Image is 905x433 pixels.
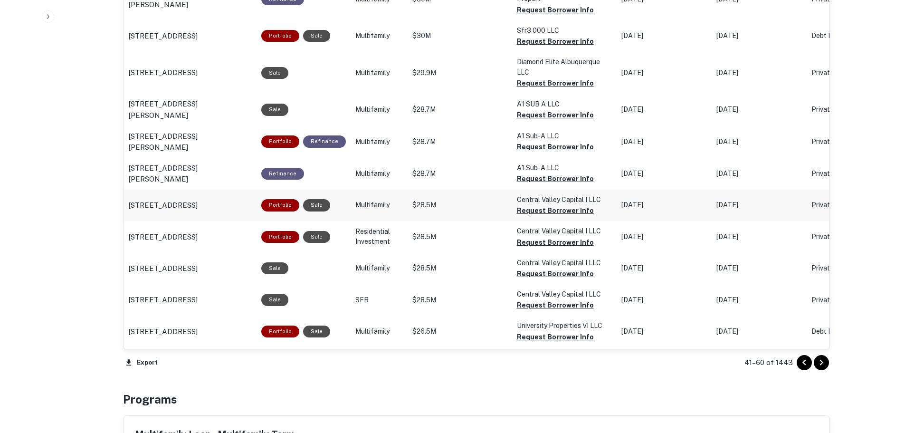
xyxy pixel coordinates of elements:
[621,31,707,41] p: [DATE]
[355,137,403,147] p: Multifamily
[128,200,252,211] a: [STREET_ADDRESS]
[303,231,330,243] div: Sale
[517,258,612,268] p: Central Valley Capital I LLC
[517,4,594,16] button: Request Borrower Info
[355,31,403,41] p: Multifamily
[412,137,507,147] p: $28.7M
[412,295,507,305] p: $28.5M
[128,98,252,121] a: [STREET_ADDRESS][PERSON_NAME]
[355,169,403,179] p: Multifamily
[303,135,346,147] div: This loan purpose was for refinancing
[811,263,887,273] p: Private Money
[128,131,252,153] a: [STREET_ADDRESS][PERSON_NAME]
[517,331,594,343] button: Request Borrower Info
[716,295,802,305] p: [DATE]
[261,30,299,42] div: This is a portfolio loan with 3 properties
[355,327,403,337] p: Multifamily
[716,137,802,147] p: [DATE]
[412,105,507,115] p: $28.7M
[517,299,594,311] button: Request Borrower Info
[621,137,707,147] p: [DATE]
[355,68,403,78] p: Multifamily
[621,169,707,179] p: [DATE]
[128,294,198,306] p: [STREET_ADDRESS]
[355,200,403,210] p: Multifamily
[621,327,707,337] p: [DATE]
[128,200,198,211] p: [STREET_ADDRESS]
[128,231,252,243] a: [STREET_ADDRESS]
[261,199,299,211] div: This is a portfolio loan with 2 properties
[517,141,594,153] button: Request Borrower Info
[355,227,403,247] p: Residential Investment
[517,237,594,248] button: Request Borrower Info
[716,200,802,210] p: [DATE]
[412,68,507,78] p: $29.9M
[355,105,403,115] p: Multifamily
[128,326,198,337] p: [STREET_ADDRESS]
[261,326,299,337] div: This is a portfolio loan with 9 properties
[128,30,252,42] a: [STREET_ADDRESS]
[716,263,802,273] p: [DATE]
[517,131,612,141] p: A1 Sub-a LLC
[517,173,594,184] button: Request Borrower Info
[517,77,594,89] button: Request Borrower Info
[261,104,288,115] div: Sale
[412,31,507,41] p: $30M
[412,169,507,179] p: $28.7M
[716,68,802,78] p: [DATE]
[128,263,252,274] a: [STREET_ADDRESS]
[128,163,252,185] a: [STREET_ADDRESS][PERSON_NAME]
[811,105,887,115] p: Private Money
[811,232,887,242] p: Private Money
[517,36,594,47] button: Request Borrower Info
[517,163,612,173] p: A1 Sub-a LLC
[621,105,707,115] p: [DATE]
[355,295,403,305] p: SFR
[412,327,507,337] p: $26.5M
[517,25,612,36] p: Sfr3 000 LLC
[716,232,802,242] p: [DATE]
[128,30,198,42] p: [STREET_ADDRESS]
[517,289,612,299] p: Central Valley Capital I LLC
[355,263,403,273] p: Multifamily
[303,30,330,42] div: Sale
[123,356,160,370] button: Export
[517,109,594,121] button: Request Borrower Info
[261,135,299,147] div: This is a portfolio loan with 2 properties
[811,169,887,179] p: Private Money
[621,68,707,78] p: [DATE]
[811,137,887,147] p: Private Money
[128,326,252,337] a: [STREET_ADDRESS]
[621,232,707,242] p: [DATE]
[517,99,612,109] p: A1 SUB A LLC
[412,263,507,273] p: $28.5M
[814,355,829,370] button: Go to next page
[128,294,252,306] a: [STREET_ADDRESS]
[412,232,507,242] p: $28.5M
[857,357,905,403] iframe: Chat Widget
[261,262,288,274] div: Sale
[811,327,887,337] p: Debt Fund
[716,327,802,337] p: [DATE]
[716,169,802,179] p: [DATE]
[303,326,330,337] div: Sale
[261,294,288,306] div: Sale
[716,31,802,41] p: [DATE]
[261,67,288,79] div: Sale
[128,67,252,78] a: [STREET_ADDRESS]
[128,263,198,274] p: [STREET_ADDRESS]
[128,67,198,78] p: [STREET_ADDRESS]
[128,231,198,243] p: [STREET_ADDRESS]
[744,357,793,368] p: 41–60 of 1443
[517,226,612,236] p: Central Valley Capital I LLC
[517,205,594,216] button: Request Borrower Info
[303,199,330,211] div: Sale
[811,31,887,41] p: Debt Fund
[716,105,802,115] p: [DATE]
[261,231,299,243] div: This is a portfolio loan with 8 properties
[517,320,612,331] p: University Properties VI LLC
